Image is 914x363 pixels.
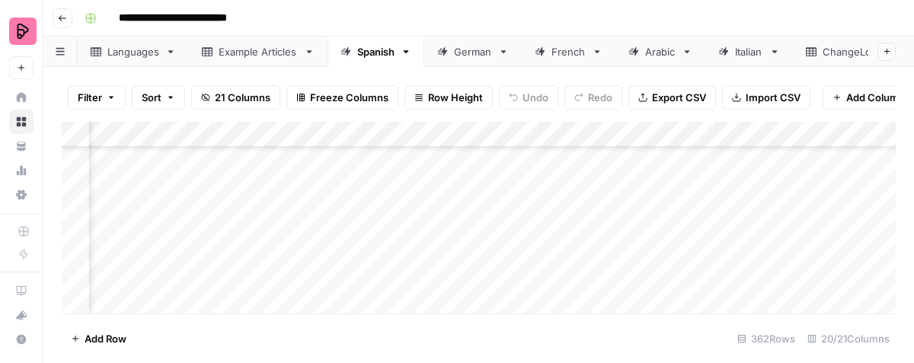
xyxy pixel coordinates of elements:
[132,85,185,110] button: Sort
[523,90,548,105] span: Undo
[424,37,522,67] a: German
[310,90,388,105] span: Freeze Columns
[85,331,126,346] span: Add Row
[499,85,558,110] button: Undo
[189,37,328,67] a: Example Articles
[9,327,34,352] button: Help + Support
[551,44,586,59] div: French
[219,44,298,59] div: Example Articles
[793,37,907,67] a: ChangeLog
[68,85,126,110] button: Filter
[78,90,102,105] span: Filter
[522,37,615,67] a: French
[801,326,896,351] div: 20/21 Columns
[215,90,270,105] span: 21 Columns
[722,85,810,110] button: Import CSV
[9,158,34,183] a: Usage
[404,85,493,110] button: Row Height
[705,37,793,67] a: Italian
[9,183,34,207] a: Settings
[9,110,34,134] a: Browse
[191,85,280,110] button: 21 Columns
[107,44,159,59] div: Languages
[142,90,161,105] span: Sort
[10,304,33,326] div: What's new?
[9,303,34,327] button: What's new?
[454,44,492,59] div: German
[652,90,706,105] span: Export CSV
[9,12,34,50] button: Workspace: Preply
[588,90,612,105] span: Redo
[846,90,905,105] span: Add Column
[731,326,801,351] div: 362 Rows
[9,85,34,110] a: Home
[615,37,705,67] a: Arabic
[746,90,801,105] span: Import CSV
[735,44,763,59] div: Italian
[328,37,424,67] a: Spanish
[357,44,395,59] div: Spanish
[9,279,34,303] a: AirOps Academy
[62,326,136,351] button: Add Row
[286,85,398,110] button: Freeze Columns
[78,37,189,67] a: Languages
[428,90,483,105] span: Row Height
[645,44,676,59] div: Arabic
[823,44,877,59] div: ChangeLog
[564,85,622,110] button: Redo
[9,18,37,45] img: Preply Logo
[628,85,716,110] button: Export CSV
[9,134,34,158] a: Your Data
